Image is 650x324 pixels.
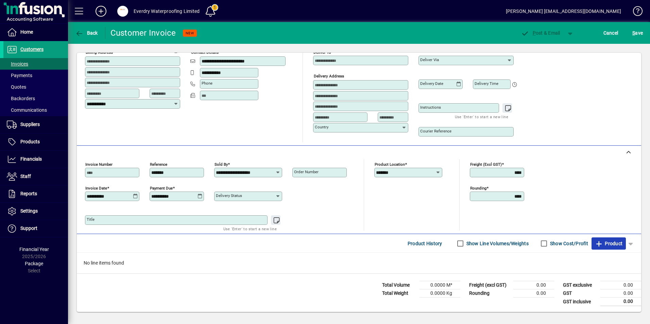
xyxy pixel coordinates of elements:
[595,238,622,249] span: Product
[470,162,502,167] mat-label: Freight (excl GST)
[73,27,100,39] button: Back
[20,226,37,231] span: Support
[7,73,32,78] span: Payments
[513,289,554,298] td: 0.00
[455,113,508,121] mat-hint: Use 'Enter' to start a new line
[3,93,68,104] a: Backorders
[87,217,95,222] mat-label: Title
[465,240,529,247] label: Show Line Volumes/Weights
[75,30,98,36] span: Back
[7,84,26,90] span: Quotes
[315,125,328,129] mat-label: Country
[90,5,112,17] button: Add
[3,151,68,168] a: Financials
[223,225,277,233] mat-hint: Use 'Enter' to start a new line
[20,208,38,214] span: Settings
[517,27,564,39] button: Post & Email
[20,174,31,179] span: Staff
[521,30,560,36] span: ost & Email
[466,289,513,298] td: Rounding
[470,186,486,191] mat-label: Rounding
[186,31,194,35] span: NEW
[631,27,645,39] button: Save
[20,191,37,196] span: Reports
[3,24,68,41] a: Home
[3,58,68,70] a: Invoices
[628,1,642,23] a: Knowledge Base
[110,28,176,38] div: Customer Invoice
[420,289,460,298] td: 0.0000 Kg
[420,105,441,110] mat-label: Instructions
[549,240,588,247] label: Show Cost/Profit
[379,281,420,289] td: Total Volume
[513,281,554,289] td: 0.00
[3,116,68,133] a: Suppliers
[560,298,600,306] td: GST inclusive
[294,169,319,174] mat-label: Order number
[25,261,43,266] span: Package
[420,129,451,133] mat-label: Courier Reference
[560,289,600,298] td: GST
[216,193,242,198] mat-label: Delivery status
[19,247,49,252] span: Financial Year
[560,281,600,289] td: GST exclusive
[202,81,212,86] mat-label: Phone
[20,29,33,35] span: Home
[85,162,113,167] mat-label: Invoice number
[20,156,42,162] span: Financials
[602,27,620,39] button: Cancel
[466,281,513,289] td: Freight (excl GST)
[171,45,182,56] button: Copy to Delivery address
[3,185,68,202] a: Reports
[215,162,228,167] mat-label: Sold by
[420,281,460,289] td: 0.0000 M³
[408,238,442,249] span: Product History
[68,27,105,39] app-page-header-button: Back
[3,81,68,93] a: Quotes
[600,298,641,306] td: 0.00
[600,289,641,298] td: 0.00
[85,186,107,191] mat-label: Invoice date
[3,70,68,81] a: Payments
[3,168,68,185] a: Staff
[475,81,498,86] mat-label: Delivery time
[632,28,643,38] span: ave
[20,122,40,127] span: Suppliers
[420,81,443,86] mat-label: Delivery date
[7,96,35,101] span: Backorders
[77,253,641,273] div: No line items found
[632,30,635,36] span: S
[600,281,641,289] td: 0.00
[533,30,536,36] span: P
[7,61,28,67] span: Invoices
[7,107,47,113] span: Communications
[134,6,200,17] div: Everdry Waterproofing Limited
[3,104,68,116] a: Communications
[379,289,420,298] td: Total Weight
[3,133,68,150] a: Products
[592,237,626,250] button: Product
[20,47,44,52] span: Customers
[506,6,621,17] div: [PERSON_NAME] [EMAIL_ADDRESS][DOMAIN_NAME]
[150,186,173,191] mat-label: Payment due
[375,162,405,167] mat-label: Product location
[20,139,40,144] span: Products
[112,5,134,17] button: Profile
[3,220,68,237] a: Support
[150,162,167,167] mat-label: Reference
[420,57,439,62] mat-label: Deliver via
[3,203,68,220] a: Settings
[405,237,445,250] button: Product History
[603,28,618,38] span: Cancel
